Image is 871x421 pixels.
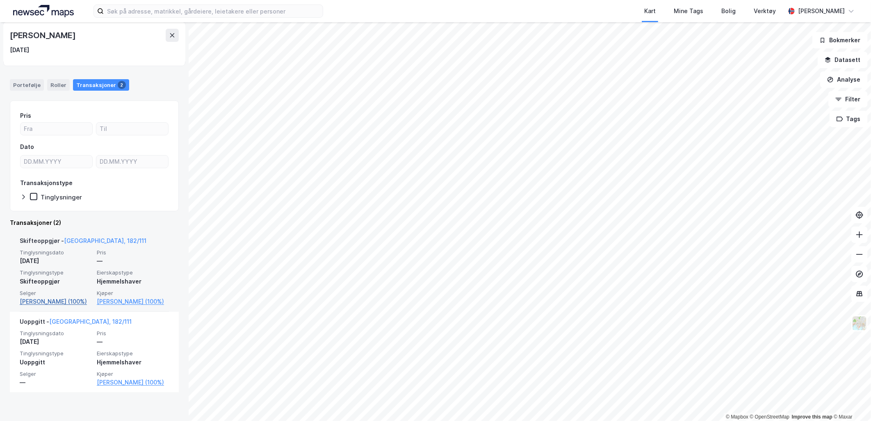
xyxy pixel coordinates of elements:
[10,79,44,91] div: Portefølje
[20,330,92,337] span: Tinglysningsdato
[20,178,73,188] div: Transaksjonstype
[20,317,132,330] div: Uoppgitt -
[97,350,169,357] span: Eierskapstype
[20,378,92,387] div: —
[97,256,169,266] div: —
[41,193,82,201] div: Tinglysninger
[20,236,146,249] div: Skifteoppgjør -
[96,123,168,135] input: Til
[73,79,129,91] div: Transaksjoner
[10,218,179,228] div: Transaksjoner (2)
[97,357,169,367] div: Hjemmelshaver
[20,337,92,347] div: [DATE]
[20,256,92,266] div: [DATE]
[97,297,169,307] a: [PERSON_NAME] (100%)
[13,5,74,17] img: logo.a4113a55bc3d86da70a041830d287a7e.svg
[830,111,868,127] button: Tags
[820,71,868,88] button: Analyse
[21,156,92,168] input: DD.MM.YYYY
[20,350,92,357] span: Tinglysningstype
[20,357,92,367] div: Uoppgitt
[97,249,169,256] span: Pris
[792,414,832,420] a: Improve this map
[818,52,868,68] button: Datasett
[104,5,323,17] input: Søk på adresse, matrikkel, gårdeiere, leietakere eller personer
[20,371,92,378] span: Selger
[47,79,70,91] div: Roller
[830,382,871,421] iframe: Chat Widget
[64,237,146,244] a: [GEOGRAPHIC_DATA], 182/111
[21,123,92,135] input: Fra
[97,337,169,347] div: —
[754,6,776,16] div: Verktøy
[20,142,34,152] div: Dato
[726,414,748,420] a: Mapbox
[97,371,169,378] span: Kjøper
[20,290,92,297] span: Selger
[20,111,31,121] div: Pris
[96,156,168,168] input: DD.MM.YYYY
[118,81,126,89] div: 2
[97,378,169,387] a: [PERSON_NAME] (100%)
[798,6,845,16] div: [PERSON_NAME]
[20,297,92,307] a: [PERSON_NAME] (100%)
[20,269,92,276] span: Tinglysningstype
[97,290,169,297] span: Kjøper
[750,414,790,420] a: OpenStreetMap
[49,318,132,325] a: [GEOGRAPHIC_DATA], 182/111
[97,269,169,276] span: Eierskapstype
[674,6,703,16] div: Mine Tags
[812,32,868,48] button: Bokmerker
[97,277,169,286] div: Hjemmelshaver
[828,91,868,108] button: Filter
[644,6,656,16] div: Kart
[20,277,92,286] div: Skifteoppgjør
[97,330,169,337] span: Pris
[10,29,77,42] div: [PERSON_NAME]
[852,316,867,331] img: Z
[721,6,736,16] div: Bolig
[10,45,29,55] div: [DATE]
[20,249,92,256] span: Tinglysningsdato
